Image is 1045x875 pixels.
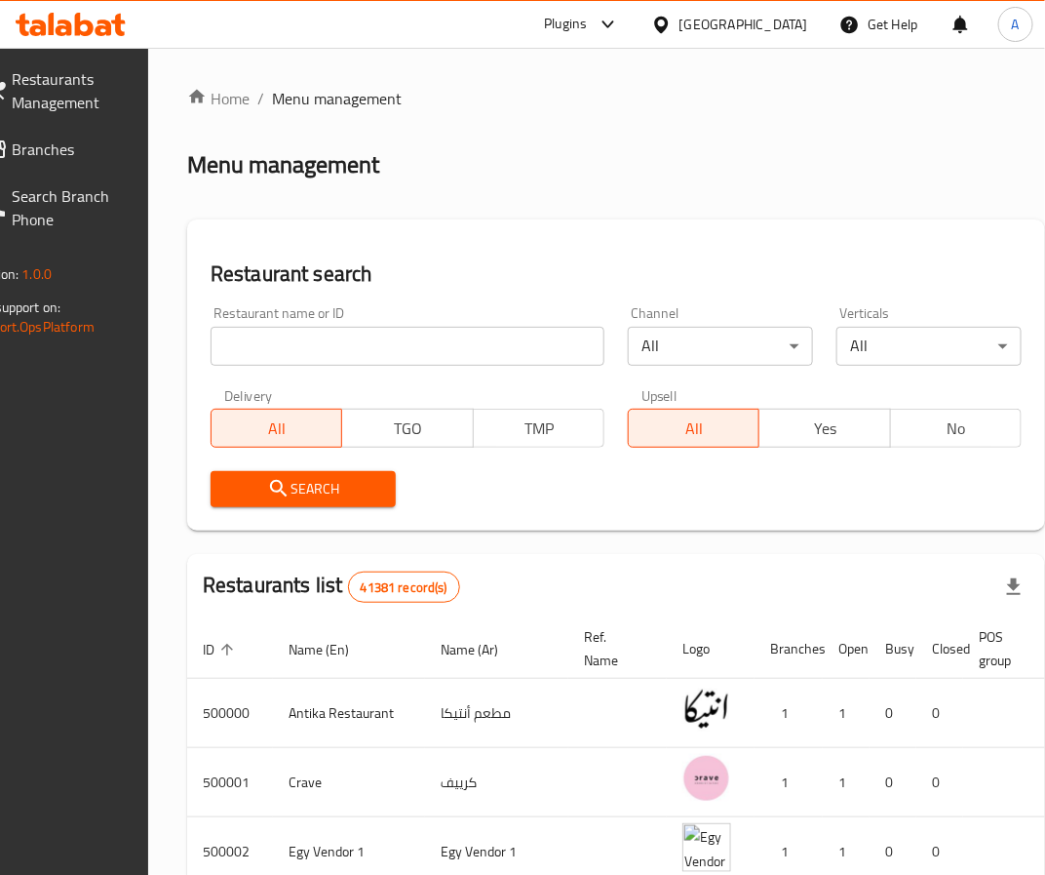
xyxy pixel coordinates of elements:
[870,748,916,817] td: 0
[1012,14,1020,35] span: A
[226,477,380,501] span: Search
[758,409,890,448] button: Yes
[990,564,1037,611] div: Export file
[341,409,473,448] button: TGO
[289,638,374,661] span: Name (En)
[473,409,604,448] button: TMP
[211,471,396,507] button: Search
[425,748,568,817] td: كرييف
[682,754,731,803] img: Crave
[916,748,963,817] td: 0
[187,87,1045,110] nav: breadcrumb
[349,578,459,597] span: 41381 record(s)
[187,748,273,817] td: 500001
[755,679,823,748] td: 1
[211,409,342,448] button: All
[679,14,808,35] div: [GEOGRAPHIC_DATA]
[979,625,1036,672] span: POS group
[584,625,643,672] span: Ref. Name
[890,409,1022,448] button: No
[628,409,759,448] button: All
[641,389,677,403] label: Upsell
[211,327,604,366] input: Search for restaurant name or ID..
[628,327,813,366] div: All
[272,87,402,110] span: Menu management
[187,149,379,180] h2: Menu management
[823,619,870,679] th: Open
[425,679,568,748] td: مطعم أنتيكا
[219,415,334,443] span: All
[682,685,731,734] img: Antika Restaurant
[916,619,963,679] th: Closed
[12,138,120,161] span: Branches
[823,679,870,748] td: 1
[12,67,120,114] span: Restaurants Management
[21,261,52,287] span: 1.0.0
[203,638,240,661] span: ID
[823,748,870,817] td: 1
[916,679,963,748] td: 0
[755,619,823,679] th: Branches
[755,748,823,817] td: 1
[767,415,882,443] span: Yes
[211,259,1022,289] h2: Restaurant search
[350,415,465,443] span: TGO
[899,415,1014,443] span: No
[273,679,425,748] td: Antika Restaurant
[667,619,755,679] th: Logo
[441,638,523,661] span: Name (Ar)
[544,13,587,36] div: Plugins
[273,748,425,817] td: Crave
[187,87,250,110] a: Home
[224,389,273,403] label: Delivery
[682,823,731,872] img: Egy Vendor 1
[12,184,120,231] span: Search Branch Phone
[870,619,916,679] th: Busy
[203,571,460,603] h2: Restaurants list
[870,679,916,748] td: 0
[187,679,273,748] td: 500000
[836,327,1022,366] div: All
[482,415,597,443] span: TMP
[348,572,460,603] div: Total records count
[637,415,752,443] span: All
[257,87,264,110] li: /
